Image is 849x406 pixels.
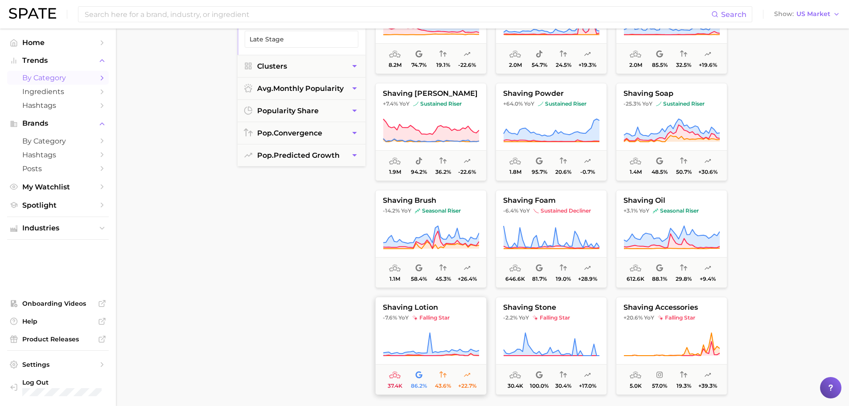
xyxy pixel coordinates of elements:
[538,100,587,107] span: sustained riser
[503,207,518,214] span: -6.4%
[413,101,418,107] img: sustained riser
[415,370,422,381] span: popularity share: Google
[7,358,109,371] a: Settings
[507,383,523,389] span: 30.4k
[652,169,668,175] span: 48.5%
[656,156,663,167] span: popularity share: Google
[555,383,571,389] span: 30.4%
[22,57,94,65] span: Trends
[22,201,94,209] span: Spotlight
[538,101,543,107] img: sustained riser
[560,370,567,381] span: popularity convergence: Low Convergence
[22,183,94,191] span: My Watchlist
[7,36,109,49] a: Home
[652,383,667,389] span: 57.0%
[509,263,521,274] span: average monthly popularity: Low Popularity
[700,276,716,282] span: +9.4%
[257,62,287,70] span: Clusters
[257,129,274,137] abbr: popularity index
[389,49,401,60] span: average monthly popularity: High Popularity
[698,169,717,175] span: +30.6%
[560,49,567,60] span: popularity convergence: Low Convergence
[533,314,570,321] span: falling star
[463,370,471,381] span: popularity predicted growth: Uncertain
[7,54,109,67] button: Trends
[7,297,109,310] a: Onboarding Videos
[257,84,344,93] span: monthly popularity
[7,117,109,130] button: Brands
[630,263,641,274] span: average monthly popularity: Low Popularity
[676,276,692,282] span: 29.8%
[698,62,717,68] span: +19.6%
[531,62,547,68] span: 54.7%
[415,207,461,214] span: seasonal riser
[387,383,402,389] span: 37.4k
[533,207,591,214] span: sustained decliner
[680,49,687,60] span: popularity convergence: Low Convergence
[555,169,571,175] span: 20.6%
[616,197,727,205] span: shaving oil
[435,169,451,175] span: 36.2%
[376,90,486,98] span: shaving [PERSON_NAME]
[656,370,663,381] span: popularity share: Instagram
[7,376,109,399] a: Log out. Currently logged in with e-mail ashley.yukech@ros.com.
[584,370,591,381] span: popularity predicted growth: Uncertain
[627,276,644,282] span: 612.6k
[509,156,521,167] span: average monthly popularity: Medium Popularity
[578,276,597,282] span: +28.9%
[616,83,727,181] button: shaving soap-25.3% YoYsustained risersustained riser1.4m48.5%50.7%+30.6%
[389,263,401,274] span: average monthly popularity: Medium Popularity
[796,12,830,16] span: US Market
[375,190,487,288] button: shaving brush-14.2% YoYseasonal riserseasonal riser1.1m58.4%45.3%+26.4%
[22,224,94,232] span: Industries
[505,276,525,282] span: 646.6k
[676,383,691,389] span: 19.3%
[389,370,401,381] span: average monthly popularity: Very Low Popularity
[415,263,422,274] span: popularity share: Google
[680,370,687,381] span: popularity convergence: Very Low Convergence
[584,49,591,60] span: popularity predicted growth: Likely
[7,162,109,176] a: Posts
[22,74,94,82] span: by Category
[536,370,543,381] span: popularity share: Google
[772,8,842,20] button: ShowUS Market
[616,297,727,395] button: shaving accessories+20.6% YoYfalling starfalling star5.0k57.0%19.3%+39.3%
[578,383,596,389] span: +17.0%
[531,169,547,175] span: 95.7%
[536,156,543,167] span: popularity share: Google
[630,370,641,381] span: average monthly popularity: Very Low Popularity
[389,169,401,175] span: 1.9m
[656,101,661,107] img: sustained riser
[616,190,727,288] button: shaving oil+3.1% YoYseasonal riserseasonal riser612.6k88.1%29.8%+9.4%
[704,49,711,60] span: popularity predicted growth: Likely
[704,156,711,167] span: popularity predicted growth: Likely
[530,383,549,389] span: 100.0%
[383,100,398,107] span: +7.4%
[503,314,517,321] span: -2.2%
[22,119,94,127] span: Brands
[721,10,746,19] span: Search
[436,62,450,68] span: 19.1%
[257,151,274,160] abbr: popularity index
[616,303,727,312] span: shaving accessories
[584,263,591,274] span: popularity predicted growth: Uncertain
[676,169,691,175] span: 50.7%
[376,303,486,312] span: shaving lotion
[22,87,94,96] span: Ingredients
[658,315,663,320] img: falling star
[401,207,411,214] span: YoY
[398,314,409,321] span: YoY
[533,208,539,213] img: sustained decliner
[533,315,538,320] img: falling star
[22,317,94,325] span: Help
[439,49,447,60] span: popularity convergence: Very Low Convergence
[22,101,94,110] span: Hashtags
[84,7,711,22] input: Search here for a brand, industry, or ingredient
[623,100,641,107] span: -25.3%
[411,62,427,68] span: 74.7%
[415,156,422,167] span: popularity share: TikTok
[411,169,427,175] span: 94.2%
[556,276,571,282] span: 19.0%
[22,164,94,173] span: Posts
[435,276,451,282] span: 45.3%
